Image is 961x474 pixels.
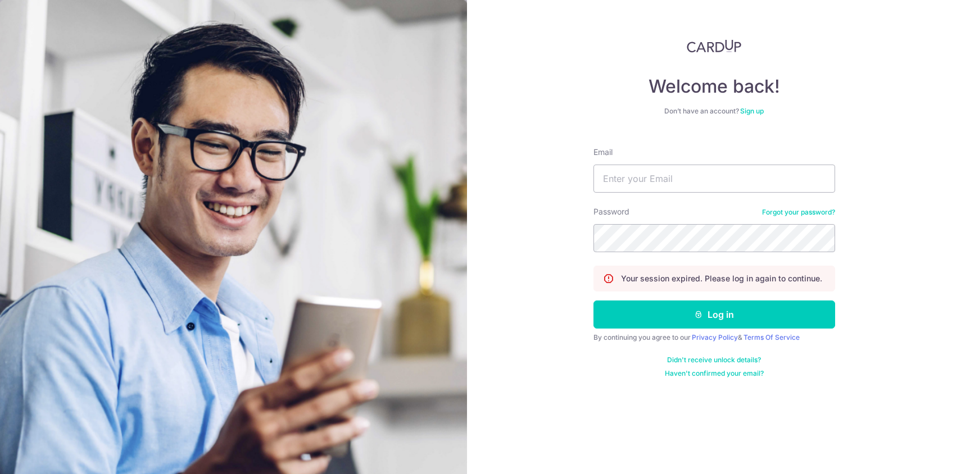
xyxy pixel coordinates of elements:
[593,147,613,158] label: Email
[762,208,835,217] a: Forgot your password?
[744,333,800,341] a: Terms Of Service
[665,369,764,378] a: Haven't confirmed your email?
[593,300,835,329] button: Log in
[740,107,764,115] a: Sign up
[593,333,835,342] div: By continuing you agree to our &
[593,75,835,98] h4: Welcome back!
[593,206,629,217] label: Password
[621,273,822,284] p: Your session expired. Please log in again to continue.
[687,39,742,53] img: CardUp Logo
[667,355,761,364] a: Didn't receive unlock details?
[593,107,835,116] div: Don’t have an account?
[593,165,835,193] input: Enter your Email
[692,333,738,341] a: Privacy Policy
